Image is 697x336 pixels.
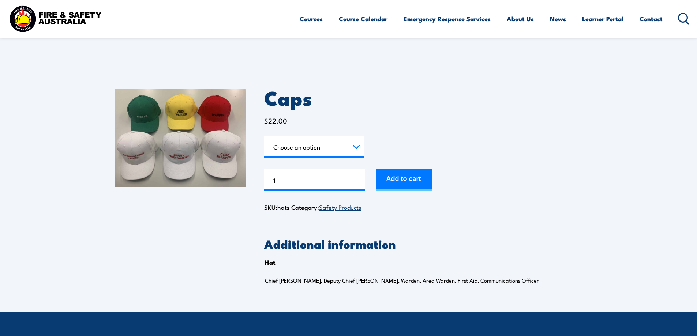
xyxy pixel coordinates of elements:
input: Product quantity [264,169,365,191]
span: $ [264,116,268,125]
a: Courses [300,9,323,29]
th: Hat [265,257,276,268]
button: Add to cart [376,169,432,191]
span: SKU: [264,203,289,212]
a: Contact [640,9,663,29]
img: Caps [115,89,246,187]
a: Safety Products [319,203,361,211]
span: Category: [291,203,361,212]
a: News [550,9,566,29]
p: Chief [PERSON_NAME], Deputy Chief [PERSON_NAME], Warden, Area Warden, First Aid, Communications O... [265,277,557,284]
span: hats [277,203,289,212]
a: Learner Portal [582,9,623,29]
a: Course Calendar [339,9,387,29]
h2: Additional information [264,238,583,249]
bdi: 22.00 [264,116,287,125]
a: Emergency Response Services [404,9,491,29]
h1: Caps [264,89,583,106]
a: About Us [507,9,534,29]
